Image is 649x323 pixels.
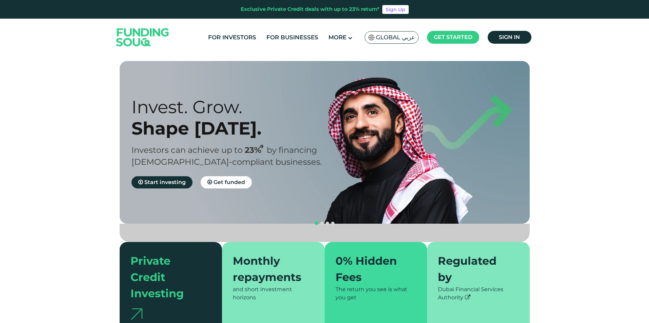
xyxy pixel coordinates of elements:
a: Start investing [131,176,192,188]
button: navigation [314,221,319,226]
span: More [328,34,346,41]
div: Regulated by [438,253,511,285]
button: navigation [319,221,325,226]
div: Private Credit Investing [130,253,203,302]
span: Sign in [499,34,520,40]
span: Global عربي [376,34,415,41]
div: Invest. Grow. [131,96,337,118]
div: Exclusive Private Credit deals with up to 23% return* [241,5,380,13]
button: navigation [330,221,336,226]
a: For Investors [206,32,258,43]
div: Shape [DATE]. [131,118,337,139]
a: For Businesses [265,32,320,43]
a: Get funded [201,176,252,188]
div: Monthly repayments [233,253,306,285]
span: Start investing [144,179,186,185]
i: 23% IRR (expected) ~ 15% Net yield (expected) [260,145,263,148]
span: Get funded [214,179,245,185]
span: Investors can achieve up to [131,145,243,155]
div: Dubai Financial Services Authority [438,285,519,302]
a: Sign in [488,31,531,44]
img: arrow [130,308,142,320]
button: navigation [325,221,330,226]
a: Sign Up [382,5,409,14]
img: SA Flag [368,35,374,40]
div: 0% Hidden Fees [336,253,408,285]
img: Logo [109,20,176,55]
div: and short investment horizons [233,285,314,302]
span: 23% [245,145,267,155]
div: The return you see is what you get [336,285,417,302]
span: Get started [434,34,472,40]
